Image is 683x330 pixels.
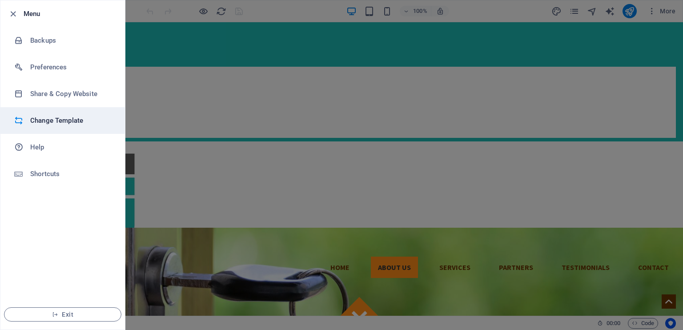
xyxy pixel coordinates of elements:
h6: Backups [30,35,112,46]
button: Exit [4,307,121,322]
h6: Change Template [30,115,112,126]
span: Exit [12,311,114,318]
h6: Menu [24,8,118,19]
h6: Help [30,142,112,153]
a: Help [0,134,125,161]
h6: Share & Copy Website [30,89,112,99]
h6: Shortcuts [30,169,112,179]
h6: Preferences [30,62,112,72]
